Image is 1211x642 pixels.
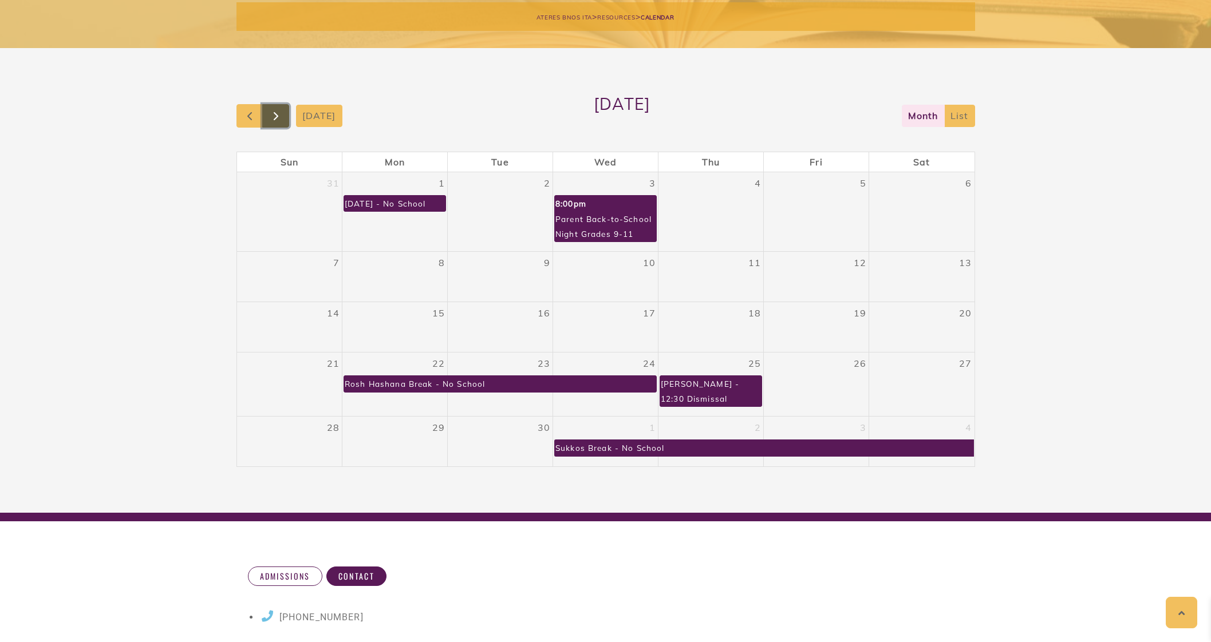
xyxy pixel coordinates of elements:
a: September 12, 2025 [851,252,869,274]
a: [DATE] - No School [344,195,446,212]
a: Friday [807,152,825,172]
td: September 12, 2025 [764,252,869,302]
td: September 7, 2025 [237,252,342,302]
td: September 17, 2025 [553,302,658,352]
td: September 6, 2025 [869,172,975,252]
a: August 31, 2025 [325,172,342,194]
button: [DATE] [296,105,342,127]
div: 8:00pm [555,196,654,211]
td: October 1, 2025 [553,417,658,467]
td: September 25, 2025 [658,352,764,417]
td: September 16, 2025 [448,302,553,352]
td: September 11, 2025 [658,252,764,302]
a: September 29, 2025 [430,417,447,438]
a: [PERSON_NAME] - 12:30 Dismissal [660,375,762,407]
a: September 20, 2025 [957,302,974,324]
td: September 28, 2025 [237,417,342,467]
a: Sunday [278,152,301,172]
button: Next month [262,104,289,128]
a: September 10, 2025 [641,252,658,274]
a: Wednesday [592,152,619,172]
button: month [902,105,945,127]
a: September 11, 2025 [746,252,763,274]
a: September 1, 2025 [436,172,447,194]
td: September 19, 2025 [764,302,869,352]
a: September 5, 2025 [858,172,869,194]
td: September 27, 2025 [869,352,975,417]
a: September 16, 2025 [535,302,553,324]
div: [DATE] - No School [344,196,427,211]
td: September 23, 2025 [448,352,553,417]
a: September 23, 2025 [535,352,553,374]
a: September 21, 2025 [325,352,342,374]
span: [PHONE_NUMBER] [279,612,364,623]
a: Resources [597,11,635,22]
a: Rosh Hashana Break - No School [344,375,657,392]
a: September 17, 2025 [641,302,658,324]
td: October 4, 2025 [869,417,975,467]
a: Contact [326,566,386,586]
a: Monday [382,152,407,172]
div: [PERSON_NAME] - 12:30 Dismissal [660,376,762,406]
td: September 1, 2025 [342,172,448,252]
a: September 30, 2025 [535,417,553,438]
a: September 19, 2025 [851,302,869,324]
td: September 14, 2025 [237,302,342,352]
a: September 14, 2025 [325,302,342,324]
div: > > [236,2,975,31]
a: October 4, 2025 [963,417,974,438]
a: September 7, 2025 [331,252,342,274]
a: September 4, 2025 [752,172,763,194]
a: October 3, 2025 [858,417,869,438]
a: September 9, 2025 [542,252,553,274]
a: Sukkos Break - No School [554,439,974,456]
span: Admissions [260,571,310,581]
a: September 25, 2025 [746,352,763,374]
a: September 28, 2025 [325,417,342,438]
a: September 24, 2025 [641,352,658,374]
td: September 9, 2025 [448,252,553,302]
td: September 22, 2025 [342,352,448,417]
a: September 6, 2025 [963,172,974,194]
span: Contact [338,571,374,581]
td: September 5, 2025 [764,172,869,252]
td: October 2, 2025 [658,417,764,467]
a: Ateres Bnos Ita [537,11,592,22]
a: September 8, 2025 [436,252,447,274]
td: September 4, 2025 [658,172,764,252]
a: September 22, 2025 [430,352,447,374]
a: 8:00pmParent Back-to-School Night Grades 9-11 [554,195,657,242]
a: [PHONE_NUMBER] [259,612,364,623]
a: Saturday [911,152,932,172]
button: list [944,105,975,127]
a: September 2, 2025 [542,172,553,194]
div: Parent Back-to-School Night Grades 9-11 [555,211,656,241]
td: September 20, 2025 [869,302,975,352]
td: September 18, 2025 [658,302,764,352]
span: Resources [597,14,635,21]
button: Previous month [236,104,263,128]
a: September 3, 2025 [647,172,658,194]
a: September 27, 2025 [957,352,974,374]
td: September 26, 2025 [764,352,869,417]
div: Rosh Hashana Break - No School [344,376,486,391]
span: Calendar [641,14,674,21]
div: Sukkos Break - No School [555,440,665,455]
td: September 15, 2025 [342,302,448,352]
td: September 13, 2025 [869,252,975,302]
td: October 3, 2025 [764,417,869,467]
h2: [DATE] [594,94,650,137]
a: Admissions [248,566,322,586]
td: September 8, 2025 [342,252,448,302]
td: September 30, 2025 [448,417,553,467]
a: October 2, 2025 [752,417,763,438]
a: September 15, 2025 [430,302,447,324]
a: September 13, 2025 [957,252,974,274]
td: September 3, 2025 [553,172,658,252]
td: September 21, 2025 [237,352,342,417]
a: Thursday [700,152,722,172]
td: August 31, 2025 [237,172,342,252]
a: September 26, 2025 [851,352,869,374]
td: September 10, 2025 [553,252,658,302]
a: September 18, 2025 [746,302,763,324]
